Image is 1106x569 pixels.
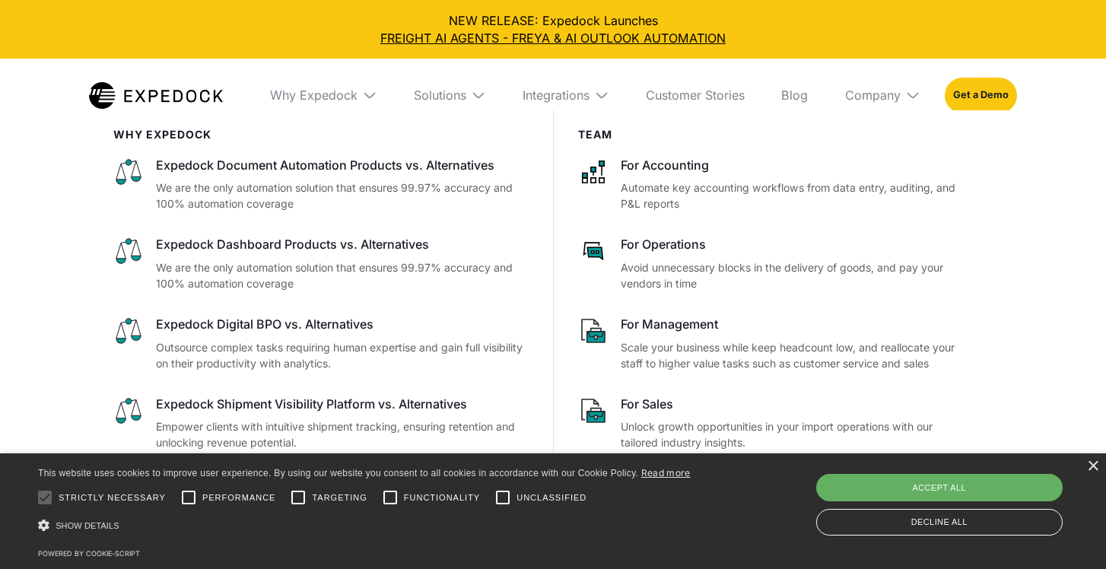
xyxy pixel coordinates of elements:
a: For AccountingAutomate key accounting workflows from data entry, auditing, and P&L reports [578,157,968,212]
a: Read more [641,467,691,478]
span: Functionality [404,491,480,504]
p: Avoid unnecessary blocks in the delivery of goods, and pay your vendors in time [621,259,968,291]
span: Strictly necessary [59,491,166,504]
p: Outsource complex tasks requiring human expertise and gain full visibility on their productivity ... [156,339,529,371]
div: Decline all [816,509,1063,536]
iframe: Chat Widget [1030,496,1106,569]
div: For Management [621,316,968,332]
div: Close [1087,461,1098,472]
div: Solutions [414,87,466,103]
span: Performance [202,491,276,504]
span: Show details [56,521,119,530]
a: For ManagementScale your business while keep headcount low, and reallocate your staff to higher v... [578,316,968,371]
div: Accept all [816,474,1063,501]
a: Expedock Dashboard Products vs. AlternativesWe are the only automation solution that ensures 99.9... [113,236,529,291]
p: Empower clients with intuitive shipment tracking, ensuring retention and unlocking revenue potent... [156,418,529,450]
div: WHy Expedock [113,129,529,141]
div: For Sales [621,396,968,412]
a: FREIGHT AI AGENTS - FREYA & AI OUTLOOK AUTOMATION [12,30,1094,46]
span: Targeting [312,491,367,504]
a: Powered by cookie-script [38,549,140,558]
div: Integrations [523,87,590,103]
a: Expedock Digital BPO vs. AlternativesOutsource complex tasks requiring human expertise and gain f... [113,316,529,371]
a: Expedock Shipment Visibility Platform vs. AlternativesEmpower clients with intuitive shipment tra... [113,396,529,451]
p: Unlock growth opportunities in your import operations with our tailored industry insights. [621,418,968,450]
a: For SalesUnlock growth opportunities in your import operations with our tailored industry insights. [578,396,968,451]
a: For OperationsAvoid unnecessary blocks in the delivery of goods, and pay your vendors in time [578,236,968,291]
div: For Accounting [621,157,968,173]
div: Expedock Shipment Visibility Platform vs. Alternatives [156,396,529,412]
div: Show details [38,515,691,536]
p: Automate key accounting workflows from data entry, auditing, and P&L reports [621,180,968,211]
a: Blog [769,59,820,132]
div: Why Expedock [258,59,389,132]
div: Integrations [510,59,621,132]
a: Expedock Document Automation Products vs. AlternativesWe are the only automation solution that en... [113,157,529,212]
span: Unclassified [516,491,586,504]
a: Customer Stories [634,59,757,132]
a: Get a Demo [945,78,1017,113]
div: Expedock Dashboard Products vs. Alternatives [156,236,529,253]
div: Solutions [402,59,498,132]
div: Team [578,129,968,141]
p: We are the only automation solution that ensures 99.97% accuracy and 100% automation coverage [156,180,529,211]
p: Scale your business while keep headcount low, and reallocate your staff to higher value tasks suc... [621,339,968,371]
div: NEW RELEASE: Expedock Launches [12,12,1094,46]
div: Company [845,87,901,103]
p: We are the only automation solution that ensures 99.97% accuracy and 100% automation coverage [156,259,529,291]
div: Why Expedock [270,87,358,103]
div: Company [833,59,933,132]
div: For Operations [621,236,968,253]
div: Expedock Digital BPO vs. Alternatives [156,316,529,332]
div: Expedock Document Automation Products vs. Alternatives [156,157,529,173]
span: This website uses cookies to improve user experience. By using our website you consent to all coo... [38,468,638,478]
